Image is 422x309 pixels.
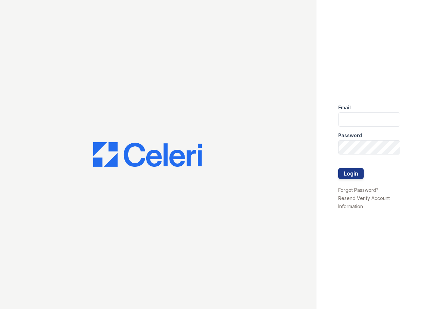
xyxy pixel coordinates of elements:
label: Email [338,104,351,111]
label: Password [338,132,362,139]
img: CE_Logo_Blue-a8612792a0a2168367f1c8372b55b34899dd931a85d93a1a3d3e32e68fde9ad4.png [93,142,202,167]
button: Login [338,168,364,179]
a: Resend Verify Account Information [338,195,390,209]
a: Forgot Password? [338,187,379,193]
